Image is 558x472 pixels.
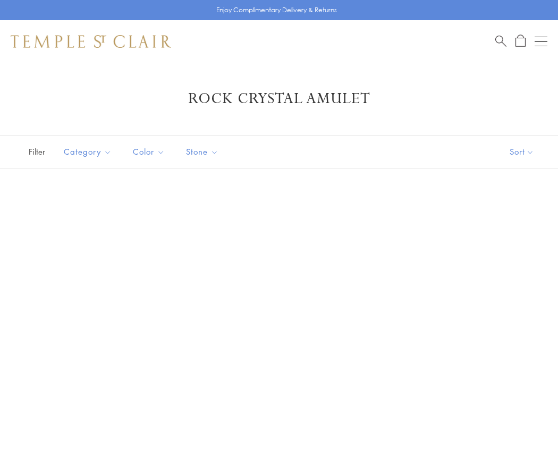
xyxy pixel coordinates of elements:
[128,145,173,158] span: Color
[56,140,120,164] button: Category
[216,5,337,15] p: Enjoy Complimentary Delivery & Returns
[178,140,226,164] button: Stone
[181,145,226,158] span: Stone
[58,145,120,158] span: Category
[495,35,506,48] a: Search
[125,140,173,164] button: Color
[486,136,558,168] button: Show sort by
[11,35,171,48] img: Temple St. Clair
[535,35,547,48] button: Open navigation
[27,89,531,108] h1: Rock Crystal Amulet
[515,35,526,48] a: Open Shopping Bag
